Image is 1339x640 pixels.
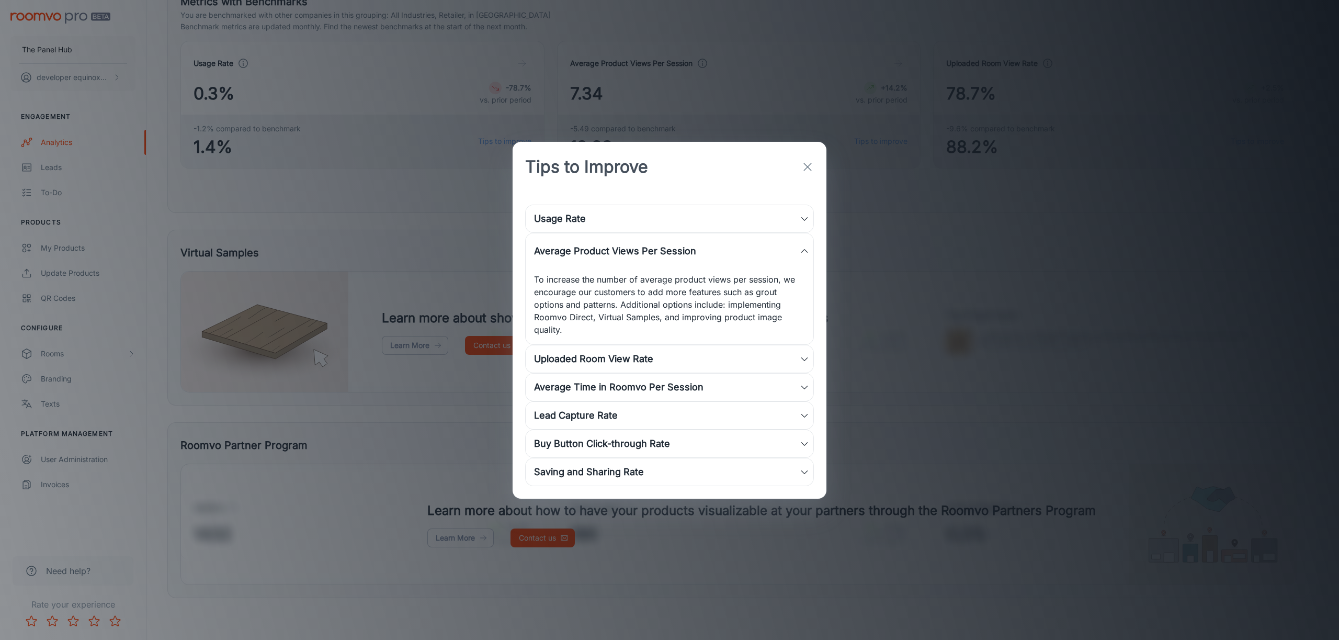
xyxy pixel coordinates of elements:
div: Buy Button Click-through Rate [534,436,800,451]
div: Average Time in Roomvo Per Session [534,380,800,395]
div: Uploaded Room View Rate [526,345,813,373]
div: Lead Capture Rate [526,402,813,429]
div: Average Product Views Per Session [526,233,813,269]
div: Saving and Sharing Rate [526,458,813,486]
h2: Tips to Improve [513,142,661,192]
div: Uploaded Room View Rate [534,352,800,366]
div: Usage Rate [534,211,800,226]
div: Saving and Sharing Rate [534,465,800,479]
div: Average Product Views Per Session [534,244,800,259]
div: Buy Button Click-through Rate [526,430,813,457]
div: Lead Capture Rate [534,408,800,423]
p: To increase the number of average product views per session, we encourage our customers to add mo... [534,273,805,336]
div: Usage Rate [526,205,813,232]
div: Average Time in Roomvo Per Session [526,374,813,401]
